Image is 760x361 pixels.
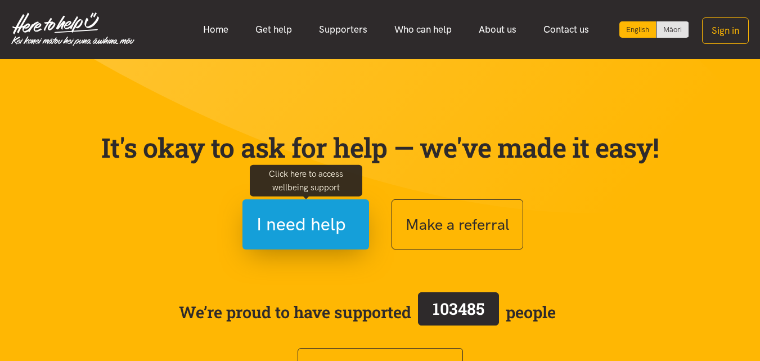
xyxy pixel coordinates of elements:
[702,17,749,44] button: Sign in
[257,210,346,239] span: I need help
[433,298,484,319] span: 103485
[305,17,381,42] a: Supporters
[242,199,369,249] button: I need help
[250,164,362,196] div: Click here to access wellbeing support
[381,17,465,42] a: Who can help
[392,199,523,249] button: Make a referral
[465,17,530,42] a: About us
[190,17,242,42] a: Home
[619,21,656,38] div: Current language
[11,12,134,46] img: Home
[619,21,689,38] div: Language toggle
[179,290,556,334] span: We’re proud to have supported people
[530,17,602,42] a: Contact us
[656,21,689,38] a: Switch to Te Reo Māori
[411,290,506,334] a: 103485
[99,131,662,164] p: It's okay to ask for help — we've made it easy!
[242,17,305,42] a: Get help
